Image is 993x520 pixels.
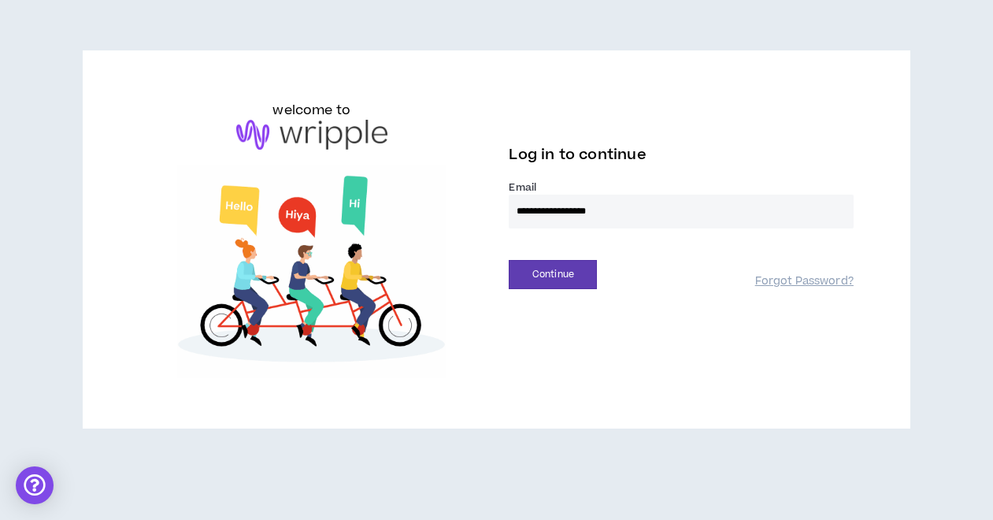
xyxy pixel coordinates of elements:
a: Forgot Password? [755,274,854,289]
h6: welcome to [272,101,350,120]
img: logo-brand.png [236,120,387,150]
div: Open Intercom Messenger [16,466,54,504]
label: Email [509,180,853,195]
button: Continue [509,260,597,289]
span: Log in to continue [509,145,646,165]
img: Welcome to Wripple [139,165,484,378]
